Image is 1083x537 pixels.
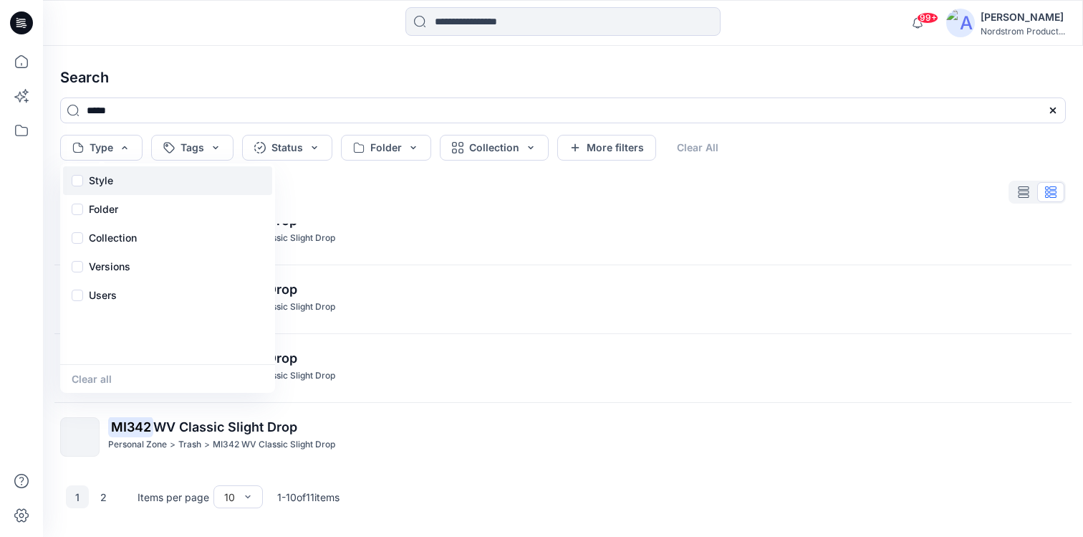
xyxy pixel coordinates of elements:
[557,135,656,161] button: More filters
[63,195,272,224] div: Folder
[66,485,89,508] button: 1
[917,12,938,24] span: 99+
[63,281,272,310] div: Users
[89,287,117,304] p: Users
[341,135,431,161] button: Folder
[224,490,235,505] div: 10
[52,271,1074,328] a: MI342WV Classic Slight DropPersonal Zone>Trash>MI342 WV Classic Slight Drop
[981,9,1065,26] div: [PERSON_NAME]
[60,135,143,161] button: Type
[242,135,332,161] button: Status
[138,490,209,505] p: Items per page
[440,135,549,161] button: Collection
[981,26,1065,37] div: Nordstrom Product...
[63,224,272,252] div: Collection
[204,437,210,452] p: >
[108,437,167,452] p: Personal Zone
[52,340,1074,396] a: MI342WV Classic Slight DropPersonal Zone>Trash>MI342 WV Classic Slight Drop
[153,419,297,434] span: WV Classic Slight Drop
[63,252,272,281] div: Versions
[89,229,137,247] p: Collection
[108,417,153,437] mark: MI342
[178,437,201,452] p: Trash
[213,437,335,452] p: MI342 WV Classic Slight Drop
[89,201,118,218] p: Folder
[89,172,113,189] p: Style
[170,437,175,452] p: >
[151,135,234,161] button: Tags
[92,485,115,508] button: 2
[52,202,1074,259] a: MI342WV Classic Slight DropPersonal Zone>Trash>MI342 WV Classic Slight Drop
[63,166,272,195] div: Style
[277,490,340,505] p: 1 - 10 of 11 items
[946,9,975,37] img: avatar
[52,409,1074,465] a: MI342WV Classic Slight DropPersonal Zone>Trash>MI342 WV Classic Slight Drop
[49,57,1077,98] h4: Search
[89,258,130,275] p: Versions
